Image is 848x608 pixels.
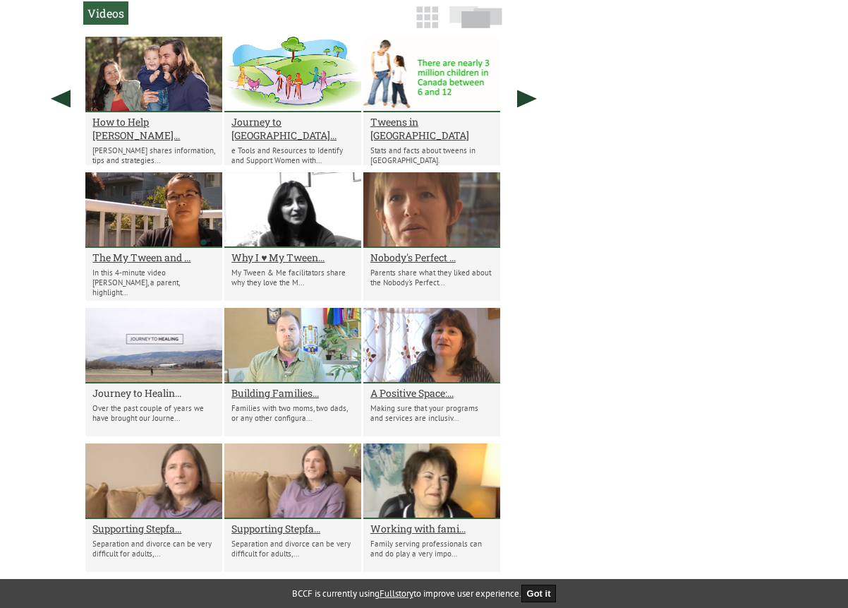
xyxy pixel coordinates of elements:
[370,115,493,142] a: Tweens in [GEOGRAPHIC_DATA]
[83,1,128,25] h2: Videos
[363,443,500,572] li: Working with families that are separating and divorce
[363,37,500,165] li: Tweens in Canada
[231,115,354,142] a: Journey to [GEOGRAPHIC_DATA]...
[416,6,438,28] img: grid-icon.png
[231,539,354,559] p: Separation and divorce can be very difficult for adults,...
[85,172,222,301] li: The My Tween and Me Experience
[92,522,215,535] a: Supporting Stepfa...
[224,308,361,436] li: Building Families, Building Communities: The Experiences of LGBTQ Families in BC
[370,268,493,287] p: Parents share what they liked about the Nobody's Perfect...
[370,522,493,535] a: Working with fami...
[231,403,354,423] p: Families with two moms, two dads, or any other configura...
[370,539,493,559] p: Family serving professionals can and do play a very impo...
[92,539,215,559] p: Separation and divorce can be very difficult for adults,...
[92,251,215,264] a: The My Tween and ...
[363,308,500,436] li: A Positive Space: Building LGBTQ-Inclusive Programs and Services
[92,386,215,400] a: Journey to Healin...
[224,172,361,301] li: Why I ♥ My Tween & Me
[370,403,493,423] p: Making sure that your programs and services are inclusiv...
[92,268,215,297] p: In this 4-minute video [PERSON_NAME], a parent, highlight...
[521,585,557,602] button: Got it
[231,251,354,264] a: Why I ♥ My Tween...
[92,115,215,142] a: How to Help [PERSON_NAME]...
[370,386,493,400] a: A Positive Space:...
[370,251,493,264] a: Nobody's Perfect ...
[380,588,413,600] a: Fullstory
[224,37,361,165] li: Journey to Perinatal Well Being
[445,13,507,35] a: Slide View
[231,386,354,400] a: Building Families...
[92,145,215,165] p: [PERSON_NAME] shares information, tips and strategies...
[85,443,222,572] li: Supporting Stepfamilies Part 2
[85,37,222,165] li: How to Help Indigenous Dads Be More Positively Involved
[231,145,354,165] p: e Tools and Resources to Identify and Support Women with...
[363,172,500,301] li: Nobody's Perfect Program Families Speak
[92,403,215,423] p: Over the past couple of years we have brought our Journe...
[231,268,354,287] p: My Tween & Me facilitators share why they love the M...
[224,443,361,572] li: Supporting Stepfamilies Part 1
[370,145,493,165] p: Stats and facts about tweens in [GEOGRAPHIC_DATA].
[85,308,222,436] li: Journey to Healing: Continuing the Journey
[412,13,442,35] a: Grid View
[449,6,502,28] img: slide-icon.png
[231,522,354,535] a: Supporting Stepfa...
